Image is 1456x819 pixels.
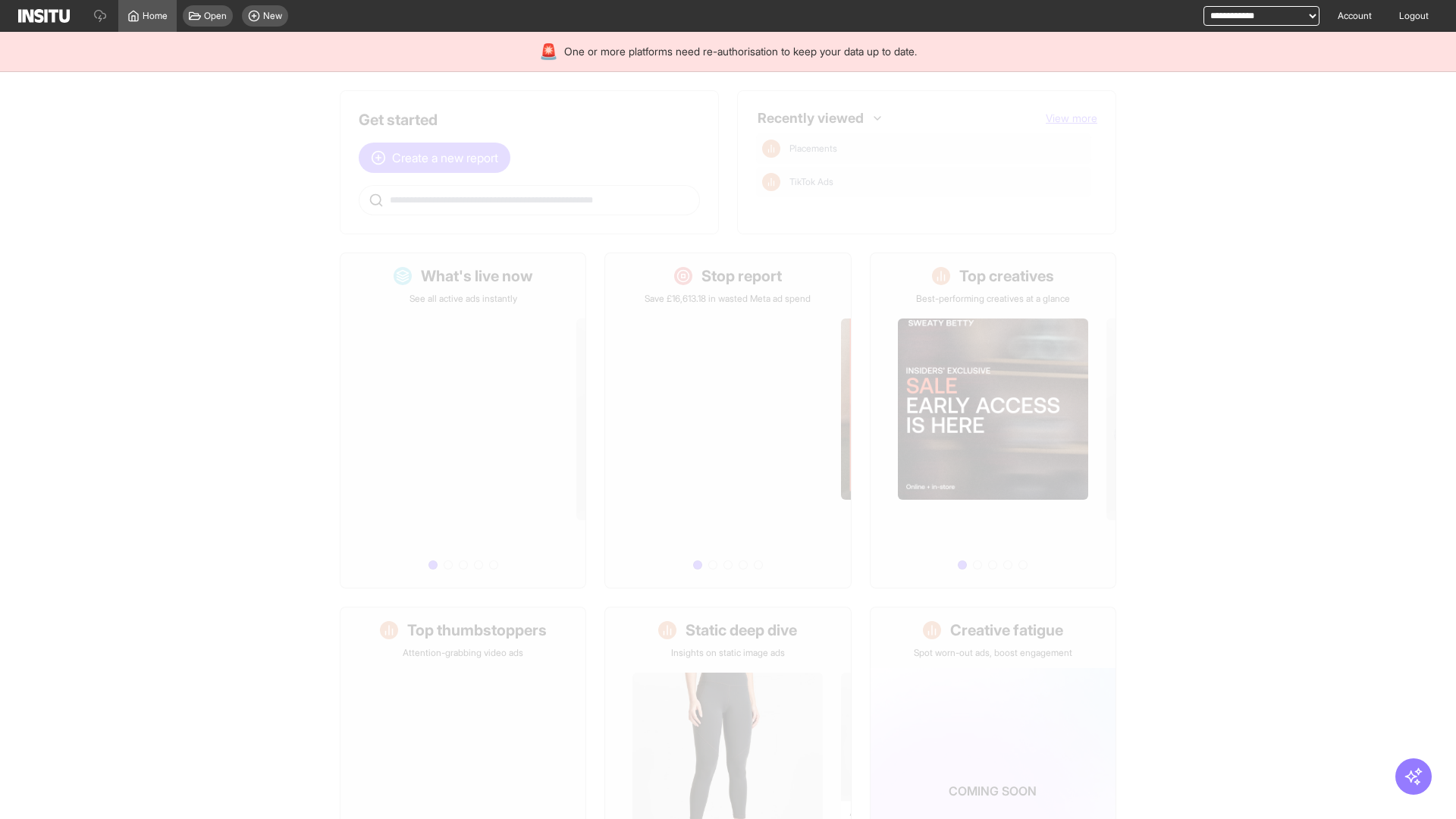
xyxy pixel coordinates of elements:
div: 🚨 [539,41,558,62]
span: One or more platforms need re-authorisation to keep your data up to date. [564,44,917,59]
span: Home [143,10,168,22]
span: New [263,10,282,22]
span: Open [204,10,227,22]
img: Logo [18,9,70,23]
